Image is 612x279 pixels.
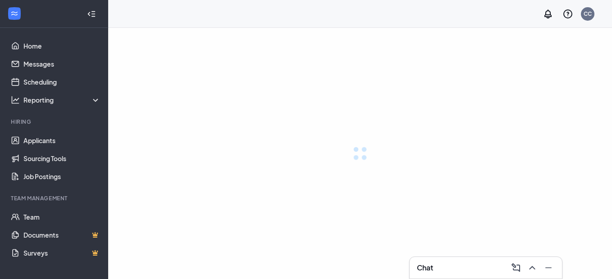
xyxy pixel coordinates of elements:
[562,9,573,19] svg: QuestionInfo
[23,167,100,185] a: Job Postings
[543,9,553,19] svg: Notifications
[23,73,100,91] a: Scheduling
[23,55,100,73] a: Messages
[11,194,99,202] div: Team Management
[543,262,554,273] svg: Minimize
[540,261,555,275] button: Minimize
[527,262,538,273] svg: ChevronUp
[11,118,99,126] div: Hiring
[508,261,522,275] button: ComposeMessage
[23,131,100,149] a: Applicants
[23,37,100,55] a: Home
[584,10,592,18] div: CC
[511,262,521,273] svg: ComposeMessage
[524,261,539,275] button: ChevronUp
[23,95,101,104] div: Reporting
[417,263,433,273] h3: Chat
[11,95,20,104] svg: Analysis
[23,149,100,167] a: Sourcing Tools
[10,9,19,18] svg: WorkstreamLogo
[23,226,100,244] a: DocumentsCrown
[87,9,96,18] svg: Collapse
[23,208,100,226] a: Team
[23,244,100,262] a: SurveysCrown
